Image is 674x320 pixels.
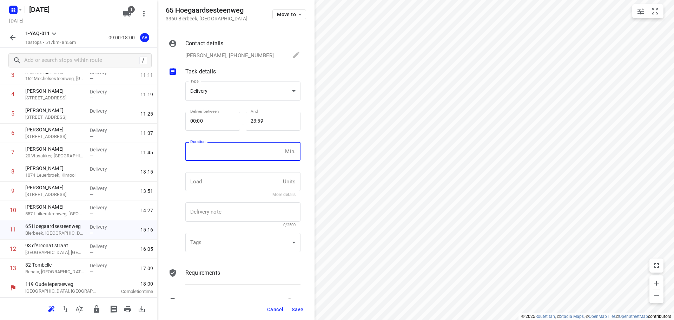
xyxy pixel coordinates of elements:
[140,33,149,42] div: AV
[185,233,300,252] div: ​
[267,307,283,312] span: Cancel
[168,39,300,60] div: Contact details[PERSON_NAME], [PHONE_NUMBER]
[140,91,153,98] span: 11:19
[560,314,584,319] a: Stadia Maps
[25,87,84,94] p: [PERSON_NAME]
[90,269,93,274] span: —
[90,165,116,172] p: Delivery
[25,94,84,102] p: [STREET_ADDRESS]
[25,165,84,172] p: [PERSON_NAME]
[140,246,153,253] span: 16:05
[25,261,84,268] p: 32 Tombelle
[90,262,116,269] p: Delivery
[25,268,84,275] p: Renaix, [GEOGRAPHIC_DATA]
[292,307,303,312] span: Save
[72,305,86,312] span: Sort by time window
[292,51,300,59] svg: Edit
[25,152,84,159] p: 20 Vlasakker, [GEOGRAPHIC_DATA]
[185,39,223,48] p: Contact details
[25,281,98,288] p: 119 Oude Ieperseweg
[277,12,303,17] span: Move to
[11,110,14,117] div: 5
[285,148,296,156] p: Min.
[120,7,134,21] button: 1
[25,210,84,217] p: 557 Luikersteenweg, [GEOGRAPHIC_DATA]-[GEOGRAPHIC_DATA]
[90,243,116,250] p: Delivery
[121,305,135,312] span: Print route
[535,314,555,319] a: Routetitan
[648,4,662,18] button: Fit zoom
[25,126,84,133] p: [PERSON_NAME]
[25,172,84,179] p: 1074 Leuerbroek, Kinrooi
[11,91,14,98] div: 4
[90,250,93,255] span: —
[90,115,93,120] span: —
[10,226,16,233] div: 11
[25,145,84,152] p: [PERSON_NAME]
[90,134,93,139] span: —
[135,305,149,312] span: Download route
[521,314,671,319] li: © 2025 , © , © © contributors
[272,9,306,19] button: Move to
[90,88,116,95] p: Delivery
[24,55,139,66] input: Add or search stops within route
[140,207,153,214] span: 14:27
[168,67,300,77] div: Task details
[90,204,116,211] p: Delivery
[25,184,84,191] p: [PERSON_NAME]
[90,185,116,192] p: Delivery
[166,6,247,14] h5: 65 Hoegaardsesteenweg
[139,57,147,64] div: /
[90,153,93,158] span: —
[138,34,152,41] span: Assigned to Axel Verzele
[90,172,93,178] span: —
[26,4,117,15] h5: Dinsdag 23 September
[90,76,93,81] span: —
[140,130,153,137] span: 11:37
[140,72,153,79] span: 11:11
[589,314,616,319] a: OpenMapTiles
[11,149,14,156] div: 7
[25,191,84,198] p: [STREET_ADDRESS]
[11,72,14,78] div: 3
[140,149,153,156] span: 11:45
[11,188,14,194] div: 9
[107,280,153,287] span: 18:00
[11,130,14,136] div: 6
[107,288,153,295] p: Completion time
[634,4,648,18] button: Map settings
[44,305,58,312] span: Reoptimize route
[25,223,84,230] p: 65 Hoegaardsesteenweg
[140,265,153,272] span: 17:09
[25,230,84,237] p: Bierbeek, [GEOGRAPHIC_DATA]
[632,4,663,18] div: small contained button group
[128,6,135,13] span: 1
[140,110,153,117] span: 11:25
[90,211,93,216] span: —
[25,107,84,114] p: [PERSON_NAME]
[10,246,16,252] div: 12
[90,230,93,236] span: —
[107,305,121,312] span: Print shipping labels
[25,133,84,140] p: 192B Ranstsesteenweg, Ranst
[619,314,648,319] a: OpenStreetMap
[25,39,76,46] p: 13 stops • 517km • 8h55m
[90,107,116,115] p: Delivery
[10,207,16,214] div: 10
[185,269,220,277] p: Requirements
[25,30,50,37] p: 1-YAQ-011
[168,269,300,290] div: Requirements
[25,249,84,256] p: [GEOGRAPHIC_DATA], [GEOGRAPHIC_DATA]
[289,303,306,316] button: Save
[190,88,289,94] div: Delivery
[10,265,16,272] div: 13
[11,168,14,175] div: 8
[166,16,247,21] p: 3360 Bierbeek , [GEOGRAPHIC_DATA]
[185,298,203,306] p: Priority
[6,17,26,25] h5: Project date
[283,223,296,227] span: 0/2500
[185,67,216,76] p: Task details
[58,305,72,312] span: Reverse route
[283,178,296,186] p: Units
[90,223,116,230] p: Delivery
